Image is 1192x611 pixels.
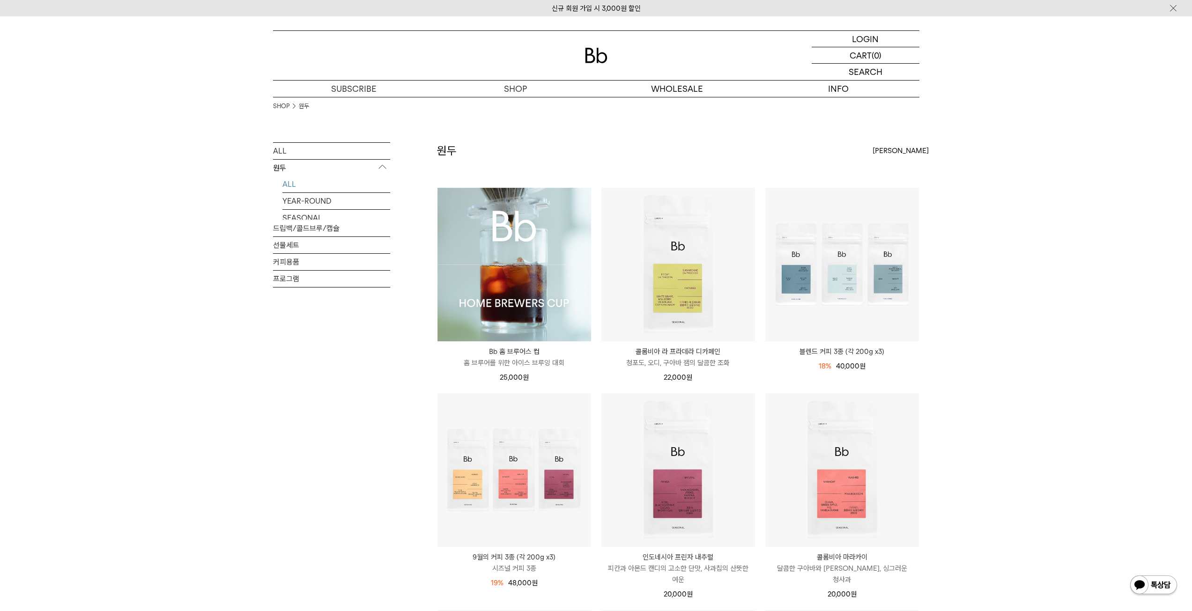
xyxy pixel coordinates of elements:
a: 원두 [299,102,309,111]
p: 시즈널 커피 3종 [437,563,591,574]
img: 인도네시아 프린자 내추럴 [601,393,755,547]
p: 콜롬비아 라 프라데라 디카페인 [601,346,755,357]
a: ALL [273,143,390,159]
a: 커피용품 [273,254,390,270]
p: SEARCH [849,64,882,80]
a: SHOP [435,81,596,97]
a: YEAR-ROUND [282,193,390,209]
a: SEASONAL [282,210,390,226]
p: WHOLESALE [596,81,758,97]
a: 블렌드 커피 3종 (각 200g x3) [765,346,919,357]
span: 원 [686,373,692,382]
a: 드립백/콜드브루/캡슐 [273,220,390,236]
a: 신규 회원 가입 시 3,000원 할인 [552,4,641,13]
span: 22,000 [664,373,692,382]
a: 선물세트 [273,237,390,253]
span: 48,000 [508,579,538,587]
p: 피칸과 아몬드 캔디의 고소한 단맛, 사과칩의 산뜻한 여운 [601,563,755,585]
img: 9월의 커피 3종 (각 200g x3) [437,393,591,547]
img: 카카오톡 채널 1:1 채팅 버튼 [1129,574,1178,597]
p: Bb 홈 브루어스 컵 [437,346,591,357]
a: 콜롬비아 라 프라데라 디카페인 청포도, 오디, 구아바 잼의 달콤한 조화 [601,346,755,368]
span: 20,000 [828,590,857,598]
a: SUBSCRIBE [273,81,435,97]
a: 콜롬비아 마라카이 달콤한 구아바와 [PERSON_NAME], 싱그러운 청사과 [765,552,919,585]
div: 18% [819,361,831,372]
a: ALL [282,176,390,192]
p: LOGIN [852,31,879,47]
a: 프로그램 [273,271,390,287]
p: INFO [758,81,919,97]
span: 원 [532,579,538,587]
p: 청포도, 오디, 구아바 잼의 달콤한 조화 [601,357,755,368]
p: CART [850,47,872,63]
img: Bb 홈 브루어스 컵 [437,188,591,341]
span: 원 [859,362,866,370]
a: 9월의 커피 3종 (각 200g x3) 시즈널 커피 3종 [437,552,591,574]
img: 블렌드 커피 3종 (각 200g x3) [765,188,919,341]
p: 인도네시아 프린자 내추럴 [601,552,755,563]
span: [PERSON_NAME] [873,145,929,156]
div: 19% [491,577,503,589]
span: 25,000 [500,373,529,382]
img: 콜롬비아 라 프라데라 디카페인 [601,188,755,341]
p: (0) [872,47,881,63]
p: 홈 브루어를 위한 아이스 브루잉 대회 [437,357,591,368]
span: 원 [687,590,693,598]
span: 40,000 [836,362,866,370]
a: LOGIN [812,31,919,47]
p: 9월의 커피 3종 (각 200g x3) [437,552,591,563]
p: 원두 [273,160,390,177]
img: 로고 [585,48,607,63]
span: 20,000 [664,590,693,598]
p: 달콤한 구아바와 [PERSON_NAME], 싱그러운 청사과 [765,563,919,585]
h2: 원두 [437,143,457,159]
a: SHOP [273,102,289,111]
p: 콜롬비아 마라카이 [765,552,919,563]
a: Bb 홈 브루어스 컵 홈 브루어를 위한 아이스 브루잉 대회 [437,346,591,368]
span: 원 [523,373,529,382]
a: CART (0) [812,47,919,64]
span: 원 [851,590,857,598]
img: 콜롬비아 마라카이 [765,393,919,547]
a: 인도네시아 프린자 내추럴 피칸과 아몬드 캔디의 고소한 단맛, 사과칩의 산뜻한 여운 [601,552,755,585]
